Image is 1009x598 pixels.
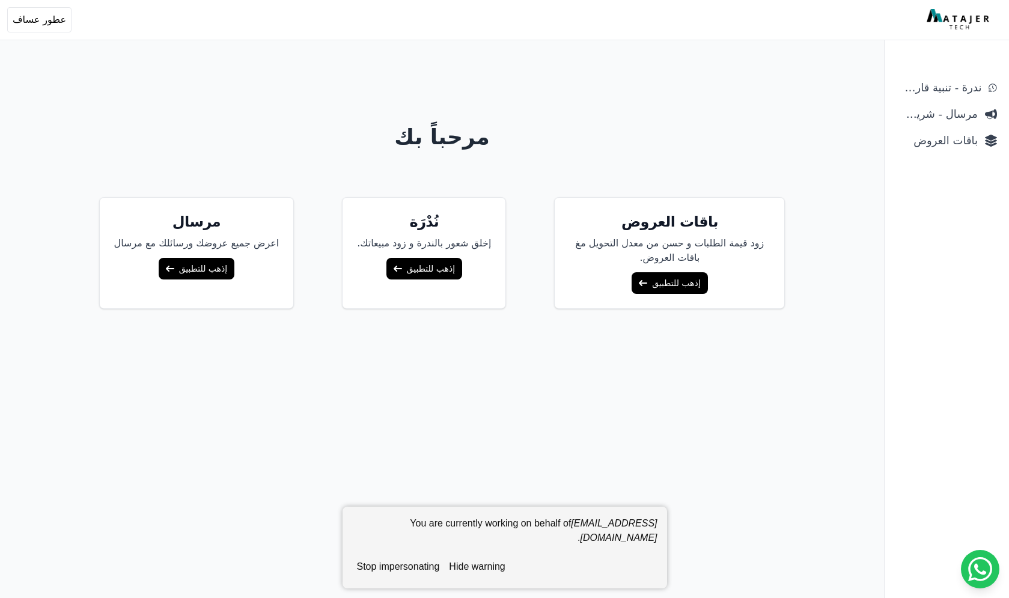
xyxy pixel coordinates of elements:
[444,555,510,579] button: hide warning
[569,212,770,231] h5: باقات العروض
[357,236,491,251] p: إخلق شعور بالندرة و زود مبيعاتك.
[13,13,66,27] span: عطور عساف
[114,236,279,251] p: اعرض جميع عروضك ورسائلك مع مرسال
[897,132,978,149] span: باقات العروض
[927,9,992,31] img: MatajerTech Logo
[897,79,981,96] span: ندرة - تنبية قارب علي النفاذ
[114,212,279,231] h5: مرسال
[632,272,707,294] a: إذهب للتطبيق
[357,212,491,231] h5: نُدْرَة
[897,106,978,123] span: مرسال - شريط دعاية
[7,7,72,32] button: عطور عساف
[352,516,657,555] div: You are currently working on behalf of .
[352,555,445,579] button: stop impersonating
[571,518,657,543] em: [EMAIL_ADDRESS][DOMAIN_NAME]
[386,258,462,279] a: إذهب للتطبيق
[159,258,234,279] a: إذهب للتطبيق
[569,236,770,265] p: زود قيمة الطلبات و حسن من معدل التحويل مغ باقات العروض.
